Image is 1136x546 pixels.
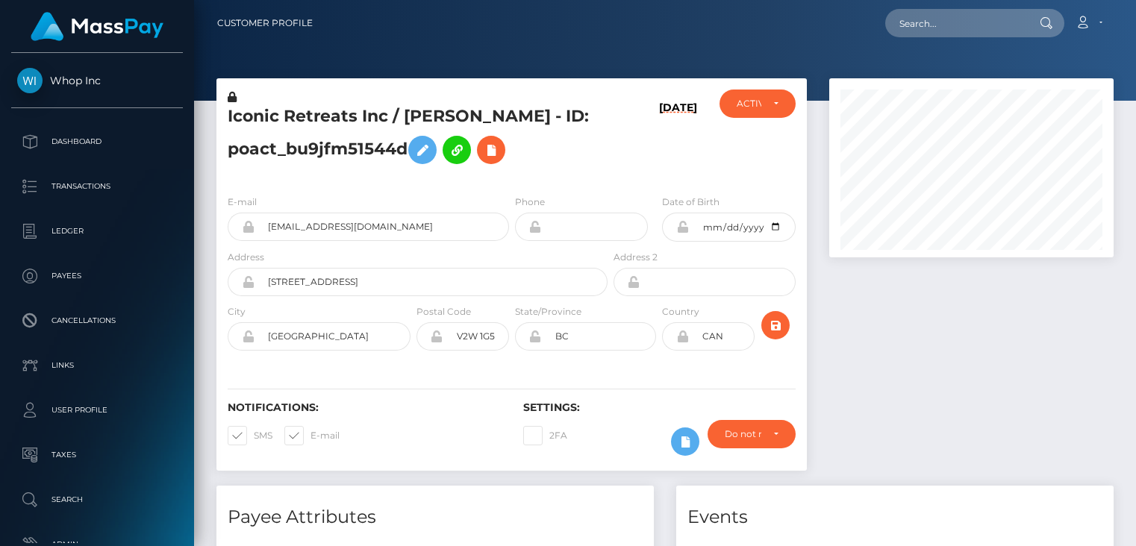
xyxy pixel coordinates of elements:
a: Ledger [11,213,183,250]
p: Taxes [17,444,177,466]
label: Country [662,305,699,318]
a: Dashboard [11,123,183,160]
img: MassPay Logo [31,12,163,41]
label: E-mail [284,426,340,445]
label: Address 2 [614,251,658,264]
p: Dashboard [17,131,177,153]
p: User Profile [17,399,177,421]
label: E-mail [228,195,257,209]
a: Cancellations [11,302,183,339]
p: Ledger [17,220,177,242]
a: User Profile [11,392,183,429]
label: City [228,305,246,318]
div: Do not require [725,428,761,440]
h6: Notifications: [228,401,501,414]
h6: Settings: [523,401,796,414]
p: Links [17,354,177,377]
img: Whop Inc [17,68,43,93]
label: Postal Code [416,305,471,318]
label: State/Province [515,305,581,318]
button: Do not require [708,420,796,448]
a: Taxes [11,436,183,474]
div: ACTIVE [737,98,761,110]
a: Payees [11,257,183,295]
h4: Payee Attributes [228,504,643,530]
p: Cancellations [17,310,177,332]
label: Date of Birth [662,195,720,209]
button: ACTIVE [720,90,796,118]
label: Phone [515,195,545,209]
input: Search... [885,9,1026,37]
a: Search [11,481,183,518]
label: 2FA [523,426,567,445]
p: Payees [17,265,177,287]
span: Whop Inc [11,74,183,87]
h4: Events [687,504,1102,530]
p: Search [17,489,177,511]
a: Transactions [11,168,183,205]
label: Address [228,251,264,264]
h6: [DATE] [659,101,697,177]
a: Customer Profile [217,7,313,39]
p: Transactions [17,175,177,198]
label: SMS [228,426,272,445]
h5: Iconic Retreats Inc / [PERSON_NAME] - ID: poact_bu9jfm51544d [228,105,599,172]
a: Links [11,347,183,384]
